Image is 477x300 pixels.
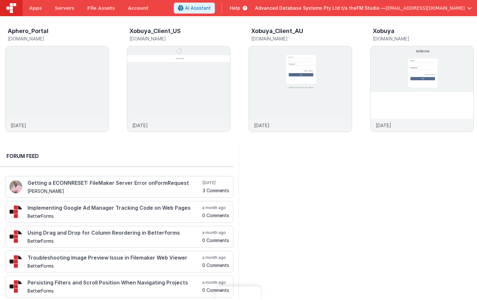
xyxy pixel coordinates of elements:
img: 295_2.png [9,255,22,268]
h5: [DOMAIN_NAME] [373,36,474,41]
h3: Xobuya_Client_US [129,28,181,34]
h5: [PERSON_NAME] [28,189,201,194]
h4: Persisting Filters and Scroll Position When Navigating Projects [28,280,201,286]
span: Apps [29,5,42,11]
a: Getting a ECONNRESET: FileMaker Server Error onFormRequest [PERSON_NAME] [DATE] 3 Comments [5,176,233,198]
h5: BetterForms [28,214,201,218]
a: Troubleshooting Image Preview Issue in Filemaker Web Viewer BetterForms a month ago 0 Comments [5,251,233,272]
h4: Using Drag and Drop for Column Reordering in Betterforms [28,230,201,236]
h5: 0 Comments [202,288,229,293]
span: [EMAIL_ADDRESS][DOMAIN_NAME] [385,5,465,11]
h4: Troubleshooting Image Preview Issue in Filemaker Web Viewer [28,255,201,261]
h5: BetterForms [28,239,201,243]
img: 295_2.png [9,230,22,243]
h5: a month ago [202,280,229,285]
a: Implementing Google Ad Manager Tracking Code on Web Pages BetterForms a month ago 0 Comments [5,201,233,223]
img: 411_2.png [9,180,22,193]
h4: Getting a ECONNRESET: FileMaker Server Error onFormRequest [28,180,201,186]
span: Advanced Database Systems Pty Ltd t/a theFM Studio — [255,5,385,11]
h5: [DOMAIN_NAME] [8,36,109,41]
p: [DATE] [376,122,391,129]
h5: BetterForms [28,263,201,268]
p: [DATE] [132,122,148,129]
button: Advanced Database Systems Pty Ltd t/a theFM Studio — [EMAIL_ADDRESS][DOMAIN_NAME] [255,5,472,11]
span: AI Assistant [185,5,211,11]
span: Help [230,5,240,11]
span: Servers [55,5,74,11]
a: Using Drag and Drop for Column Reordering in Betterforms BetterForms a month ago 0 Comments [5,226,233,248]
h5: [DOMAIN_NAME] [129,36,230,41]
img: 295_2.png [9,205,22,218]
h4: Implementing Google Ad Manager Tracking Code on Web Pages [28,205,201,211]
h5: 0 Comments [202,213,229,218]
h3: Xobuya [373,28,394,34]
a: Persisting Filters and Scroll Position When Navigating Projects BetterForms a month ago 0 Comments [5,276,233,297]
h5: a month ago [202,205,229,210]
button: AI Assistant [174,3,215,14]
iframe: Marker.io feedback button [216,286,261,300]
h5: 0 Comments [202,263,229,268]
h5: [DOMAIN_NAME] [251,36,352,41]
h5: a month ago [202,255,229,260]
h5: [DATE] [203,180,229,185]
h3: Xobuya_Client_AU [251,28,303,34]
h5: 0 Comments [202,238,229,243]
h2: Forum Feed [6,152,227,160]
img: 295_2.png [9,280,22,293]
h5: a month ago [202,230,229,235]
h5: BetterForms [28,288,201,293]
p: [DATE] [254,122,270,129]
h3: Aphero_Portal [8,28,49,34]
span: File Assets [87,5,115,11]
h5: 3 Comments [203,188,229,193]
